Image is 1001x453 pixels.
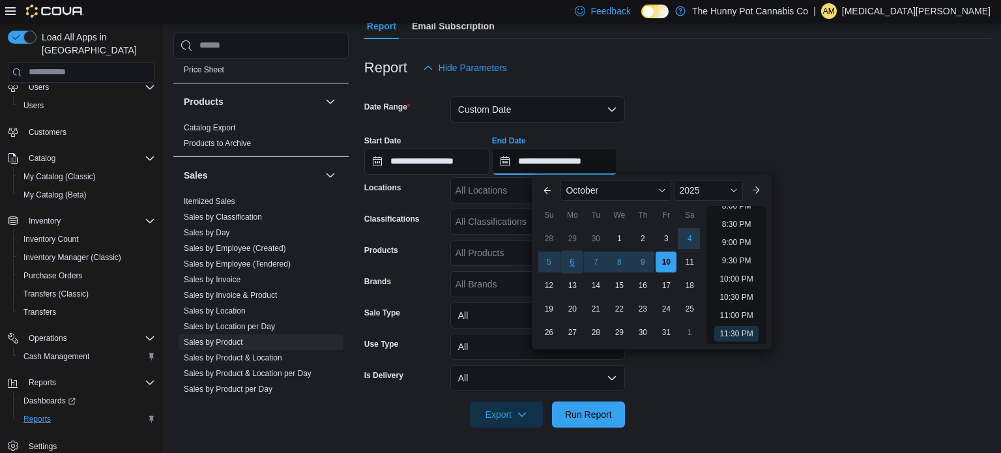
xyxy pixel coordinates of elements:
[821,3,837,19] div: Alexia Mainiero
[585,299,606,319] div: day-21
[364,60,407,76] h3: Report
[585,275,606,296] div: day-14
[18,411,56,427] a: Reports
[679,299,700,319] div: day-25
[18,286,94,302] a: Transfers (Classic)
[3,78,160,96] button: Users
[23,330,72,346] button: Operations
[813,3,816,19] p: |
[560,180,671,201] div: Button. Open the month selector. October is currently selected.
[23,270,83,281] span: Purchase Orders
[641,5,669,18] input: Dark Mode
[842,3,991,19] p: [MEDICAL_DATA][PERSON_NAME]
[18,250,126,265] a: Inventory Manager (Classic)
[3,329,160,347] button: Operations
[184,337,243,347] span: Sales by Product
[23,80,54,95] button: Users
[184,139,251,148] a: Products to Archive
[23,151,155,166] span: Catalog
[23,330,155,346] span: Operations
[18,411,155,427] span: Reports
[18,231,155,247] span: Inventory Count
[714,326,758,342] li: 11:30 PM
[23,100,44,111] span: Users
[679,275,700,296] div: day-18
[184,123,235,132] a: Catalog Export
[23,375,61,390] button: Reports
[18,98,155,113] span: Users
[538,205,559,226] div: Su
[323,168,338,183] button: Sales
[656,322,676,343] div: day-31
[679,228,700,249] div: day-4
[562,322,583,343] div: day-27
[29,82,49,93] span: Users
[364,136,401,146] label: Start Date
[18,231,84,247] a: Inventory Count
[679,185,699,196] span: 2025
[13,303,160,321] button: Transfers
[23,396,76,406] span: Dashboards
[18,187,155,203] span: My Catalog (Beta)
[632,299,653,319] div: day-23
[23,307,56,317] span: Transfers
[184,275,240,284] a: Sales by Invoice
[13,267,160,285] button: Purchase Orders
[184,169,208,182] h3: Sales
[632,205,653,226] div: Th
[538,299,559,319] div: day-19
[18,304,155,320] span: Transfers
[184,306,246,315] a: Sales by Location
[13,285,160,303] button: Transfers (Classic)
[364,245,398,256] label: Products
[562,228,583,249] div: day-29
[717,235,757,250] li: 9:00 PM
[184,123,235,133] span: Catalog Export
[18,393,155,409] span: Dashboards
[29,127,66,138] span: Customers
[184,274,240,285] span: Sales by Invoice
[18,250,155,265] span: Inventory Manager (Classic)
[717,216,757,232] li: 8:30 PM
[585,322,606,343] div: day-28
[538,252,559,272] div: day-5
[18,268,155,284] span: Purchase Orders
[13,96,160,115] button: Users
[184,306,246,316] span: Sales by Location
[184,384,272,394] span: Sales by Product per Day
[184,227,230,238] span: Sales by Day
[3,149,160,168] button: Catalog
[609,228,630,249] div: day-1
[23,289,89,299] span: Transfers (Classic)
[184,212,262,222] span: Sales by Classification
[632,228,653,249] div: day-2
[3,123,160,141] button: Customers
[714,289,758,305] li: 10:30 PM
[184,353,282,363] span: Sales by Product & Location
[184,322,275,331] a: Sales by Location per Day
[746,180,766,201] button: Next month
[184,138,251,149] span: Products to Archive
[478,402,535,428] span: Export
[641,18,642,19] span: Dark Mode
[364,149,489,175] input: Press the down key to open a popover containing a calendar.
[184,291,277,300] a: Sales by Invoice & Product
[23,190,87,200] span: My Catalog (Beta)
[13,186,160,204] button: My Catalog (Beta)
[173,62,349,83] div: Pricing
[18,169,155,184] span: My Catalog (Classic)
[18,349,94,364] a: Cash Management
[173,120,349,156] div: Products
[23,213,155,229] span: Inventory
[23,213,66,229] button: Inventory
[590,5,630,18] span: Feedback
[18,349,155,364] span: Cash Management
[184,65,224,74] a: Price Sheet
[184,368,312,379] span: Sales by Product & Location per Day
[364,370,403,381] label: Is Delivery
[706,206,766,344] ul: Time
[13,410,160,428] button: Reports
[18,169,101,184] a: My Catalog (Classic)
[184,197,235,206] a: Itemized Sales
[364,214,420,224] label: Classifications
